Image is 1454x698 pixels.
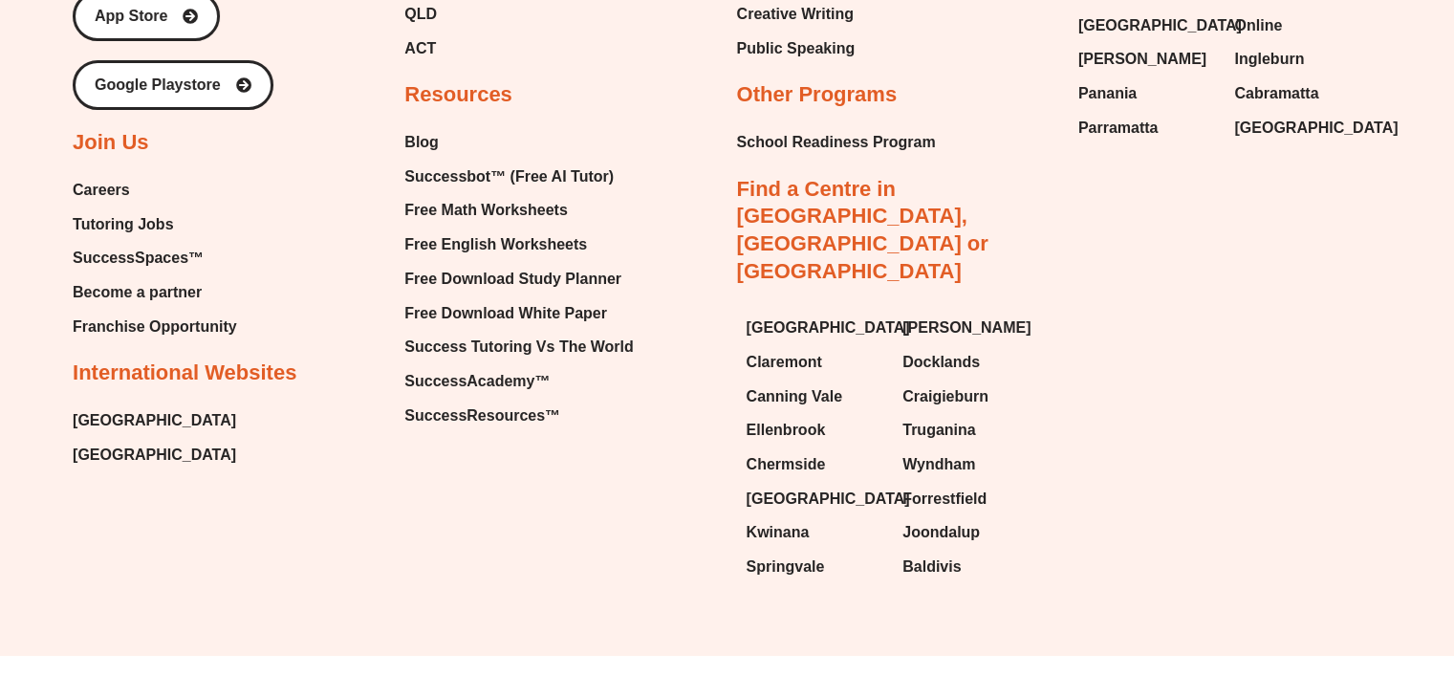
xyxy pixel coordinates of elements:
[902,450,975,479] span: Wyndham
[404,299,607,328] span: Free Download White Paper
[73,441,236,469] a: [GEOGRAPHIC_DATA]
[902,382,1040,411] a: Craigieburn
[101,323,466,335] span: - The mean of a set of data is the average of the numbers. It is given by:
[404,163,633,191] a: Successbot™ (Free AI Tutor)
[488,2,514,29] button: Text
[747,416,826,445] span: Ellenbrook
[514,2,541,29] button: Draw
[404,299,633,328] a: Free Download White Paper
[747,314,910,342] span: [GEOGRAPHIC_DATA]
[1234,11,1372,40] a: Online
[1078,114,1216,142] a: Parramatta
[73,406,236,435] a: [GEOGRAPHIC_DATA]
[747,348,884,377] a: Claremont
[747,553,884,581] a: Springvale
[101,628,303,640] span: 𝑅𝑎𝑛𝑔𝑒 = ℎ𝑖𝑔ℎ𝑒𝑠𝑡 𝑛𝑢𝑚𝑏𝑒𝑟 − 𝑙𝑜𝑤𝑒𝑠𝑡 𝑛𝑢𝑚𝑏𝑒𝑟
[737,128,936,157] a: School Readiness Program
[404,81,512,109] h2: Resources
[101,347,119,359] span: 𝑥̄ =
[73,244,237,273] a: SuccessSpaces™
[1358,606,1454,698] iframe: Chat Widget
[111,371,341,382] span: (x bar) is the symbol used to represent mean.
[747,518,810,547] span: Kwinana
[1078,79,1216,108] a: Panania
[1234,79,1318,108] span: Cabramatta
[902,518,1040,547] a: Joondalup
[101,608,526,620] span: - The range of a set of data is the difference between the lowest and highest values.
[134,343,191,351] span: 𝑠𝑢𝑚 𝑜𝑓 𝑑𝑎𝑡𝑎 𝑣𝑎𝑙𝑢𝑒𝑠
[101,490,564,501] span: - The mode is the most common value and is the value that occurs most frequently. Multiple
[73,176,130,205] span: Careers
[101,188,315,205] span: Measures of centre & spread
[101,284,493,295] span: of data using a single value that represents the centre or middle of a data set.
[95,9,167,24] span: App Store
[747,450,884,479] a: Chermside
[1078,45,1216,74] a: [PERSON_NAME]
[101,569,271,580] span: amount of spread in a set of data.
[404,367,633,396] a: SuccessAcademy™
[747,518,884,547] a: Kwinana
[902,553,961,581] span: Baldivis
[737,34,856,63] a: Public Speaking
[404,128,633,157] a: Blog
[73,313,237,341] a: Franchise Opportunity
[404,128,439,157] span: Blog
[902,553,1040,581] a: Baldivis
[1234,114,1398,142] span: [GEOGRAPHIC_DATA]
[747,314,884,342] a: [GEOGRAPHIC_DATA]
[902,485,987,513] span: Forrestfield
[1234,114,1372,142] a: [GEOGRAPHIC_DATA]
[73,210,237,239] a: Tutoring Jobs
[404,34,436,63] span: ACT
[404,196,567,225] span: Free Math Worksheets
[95,77,221,93] span: Google Playstore
[1078,11,1242,40] span: [GEOGRAPHIC_DATA]
[404,402,633,430] a: SuccessResources™
[101,108,437,129] span: Statistics & Probability • Lesson 7
[1078,11,1216,40] a: [GEOGRAPHIC_DATA]
[101,371,106,382] span: 𝑥̄
[73,210,173,239] span: Tutoring Jobs
[902,416,975,445] span: Truganina
[404,230,587,259] span: Free English Worksheets
[902,416,1040,445] a: Truganina
[902,314,1031,342] span: [PERSON_NAME]
[747,416,884,445] a: Ellenbrook
[404,367,550,396] span: SuccessAcademy™
[73,176,237,205] a: Careers
[737,81,898,109] h2: Other Programs
[747,348,822,377] span: Claremont
[101,225,563,236] span: - Data can be summarised or described using measures of centre and measures of spread.
[541,2,568,29] button: Add or edit images
[902,314,1040,342] a: [PERSON_NAME]
[201,2,236,29] span: of ⁨11⁩
[747,382,884,411] a: Canning Vale
[747,553,825,581] span: Springvale
[404,34,568,63] a: ACT
[747,450,826,479] span: Chermside
[1234,45,1372,74] a: Ingleburn
[747,382,842,411] span: Canning Vale
[73,60,273,110] a: Google Playstore
[73,129,148,157] h2: Join Us
[747,485,884,513] a: [GEOGRAPHIC_DATA]
[73,278,237,307] a: Become a partner
[737,177,988,283] a: Find a Centre in [GEOGRAPHIC_DATA], [GEOGRAPHIC_DATA] or [GEOGRAPHIC_DATA]
[101,430,585,442] span: highest. If there is an even number of values in the data set, there will be two middle values and
[101,450,372,462] span: the median will be the average of these two numbers.
[902,348,980,377] span: Docklands
[73,244,204,273] span: SuccessSpaces™
[73,278,202,307] span: Become a partner
[404,265,621,294] span: Free Download Study Planner
[101,410,580,422] span: - The median is the middle value of the data when the values are sorted in order from lowest to
[404,163,614,191] span: Successbot™ (Free AI Tutor)
[404,333,633,361] a: Success Tutoring Vs The World
[1078,45,1206,74] span: [PERSON_NAME]
[404,402,560,430] span: SuccessResources™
